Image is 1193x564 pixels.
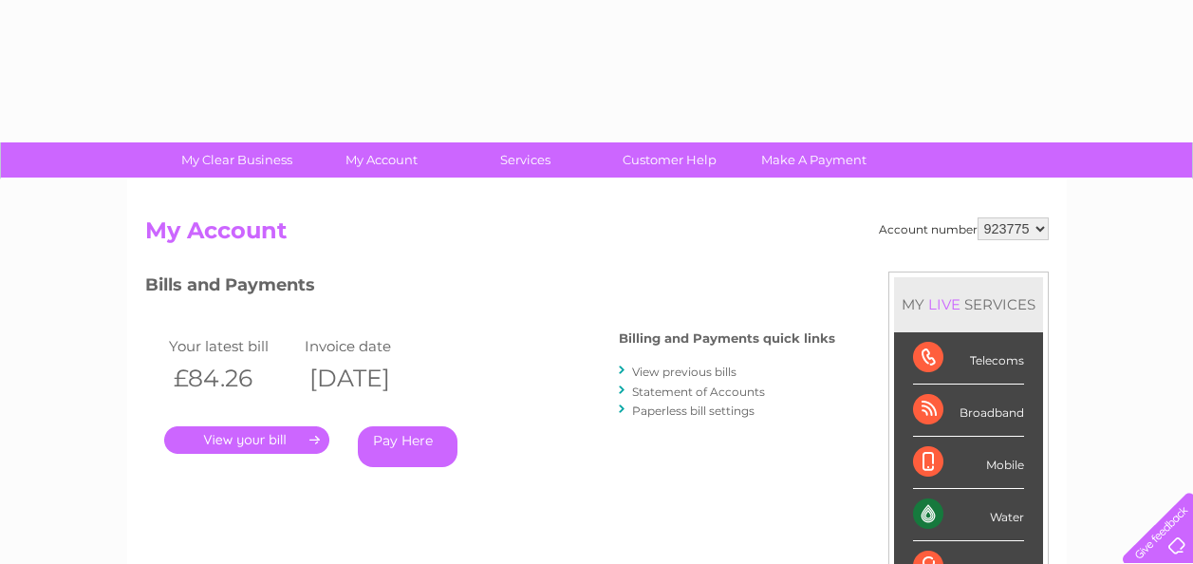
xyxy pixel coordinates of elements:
div: Mobile [913,437,1024,489]
a: Services [447,142,604,178]
a: Paperless bill settings [632,404,755,418]
h4: Billing and Payments quick links [619,331,835,346]
a: My Clear Business [158,142,315,178]
div: LIVE [924,295,964,313]
a: My Account [303,142,459,178]
a: Statement of Accounts [632,385,765,399]
div: MY SERVICES [894,277,1043,331]
a: View previous bills [632,365,736,379]
div: Broadband [913,385,1024,437]
h2: My Account [145,217,1049,254]
div: Water [913,489,1024,541]
a: Pay Here [358,426,457,467]
a: Make A Payment [736,142,892,178]
div: Telecoms [913,332,1024,385]
td: Your latest bill [164,333,301,359]
a: Customer Help [591,142,748,178]
div: Account number [879,217,1049,240]
td: Invoice date [300,333,437,359]
h3: Bills and Payments [145,272,835,305]
th: £84.26 [164,359,301,398]
a: . [164,426,329,454]
th: [DATE] [300,359,437,398]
